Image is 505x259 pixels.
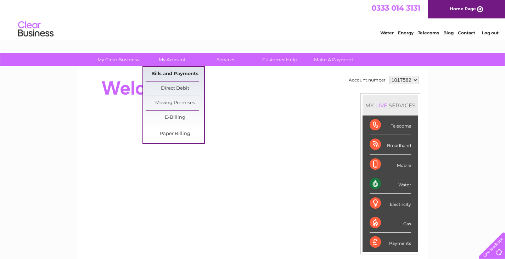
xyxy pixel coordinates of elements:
div: Clear Business is a trading name of Verastar Limited (registered in [GEOGRAPHIC_DATA] No. 3667643... [85,4,420,34]
div: Electricity [370,194,411,213]
td: Account number [347,74,387,86]
a: Energy [398,30,414,35]
a: Blog [443,30,454,35]
a: Contact [458,30,475,35]
div: Mobile [370,155,411,174]
a: Telecoms [418,30,439,35]
a: Water [380,30,394,35]
div: MY SERVICES [363,95,418,116]
div: Telecoms [370,116,411,135]
a: 0333 014 3131 [371,4,420,12]
a: Moving Premises [146,96,204,110]
a: Paper Billing [146,127,204,141]
a: My Account [143,53,201,66]
img: logo.png [18,18,54,40]
a: Services [197,53,255,66]
div: Water [370,174,411,194]
div: Broadband [370,135,411,154]
a: Log out [482,30,499,35]
a: My Clear Business [89,53,147,66]
a: E-Billing [146,111,204,125]
div: Payments [370,233,411,252]
a: Bills and Payments [146,67,204,81]
a: Direct Debit [146,81,204,96]
a: Customer Help [251,53,309,66]
div: LIVE [374,102,389,109]
a: Make A Payment [304,53,363,66]
div: Gas [370,213,411,233]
